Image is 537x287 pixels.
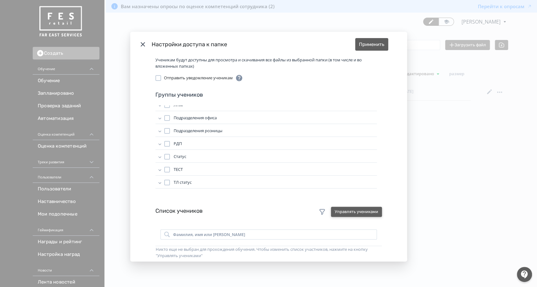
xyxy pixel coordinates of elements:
[155,57,382,69] span: Ученикам будут доступны для просмотра и скачивания все файлы из выбранной папки (в том числе и во...
[155,207,382,217] div: Список учеников
[174,154,186,160] span: Статус
[355,38,388,51] button: Применить
[174,128,222,134] span: Подразделения розницы
[155,91,382,99] span: Группы учеников
[174,166,183,173] span: ТЕСТ
[156,246,382,259] div: Никто еще не выбран для прохождения обучения. Чтобы изменить список участников, нажмите на кнопку...
[331,207,382,217] button: Управлять учениками
[174,141,182,147] span: РДП
[174,179,192,186] span: ТЛ статус
[152,40,355,49] div: Настройки доступа к папке
[164,74,243,82] div: Отправить уведомление ученикам
[174,115,217,121] span: Подразделения офиса
[130,32,407,262] div: Modal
